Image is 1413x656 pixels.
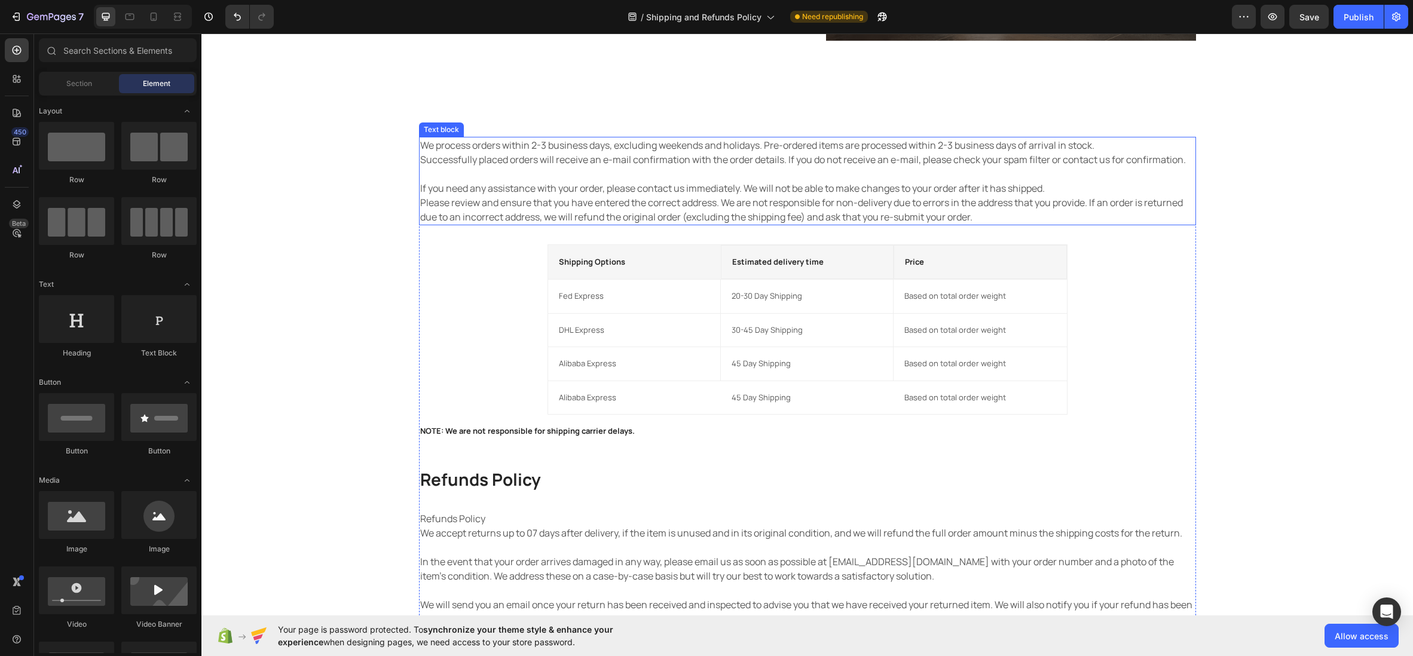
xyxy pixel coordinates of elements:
div: Publish [1344,11,1374,23]
div: Video [39,619,114,630]
span: Toggle open [178,373,197,392]
p: Based on total order weight [703,257,854,269]
span: Media [39,475,60,486]
div: Row [39,174,114,185]
div: Image [39,544,114,554]
p: Estimated delivery time [531,223,681,235]
div: 450 [11,127,29,137]
span: Allow access [1335,630,1388,642]
div: Heading [39,348,114,358]
p: 20-30 Day Shipping [530,257,681,269]
span: Toggle open [178,102,197,121]
div: Undo/Redo [225,5,274,29]
button: Allow access [1325,624,1399,648]
p: Based on total order weight [703,358,854,370]
div: Video Banner [121,619,197,630]
p: 30-45 Day Shipping [530,291,681,303]
div: Image [121,544,197,554]
div: Text Block [121,348,197,358]
span: Button [39,377,61,388]
p: Shipping Options [357,223,509,235]
div: Row [39,250,114,260]
div: Open Intercom Messenger [1372,597,1401,626]
p: 45 Day Shipping [530,358,681,370]
p: Based on total order weight [703,324,854,336]
p: Fed Express [357,257,508,269]
p: Alibaba Express [357,324,508,336]
p: We process orders within 2-3 business days, excluding weekends and holidays. Pre-ordered items ar... [219,105,993,191]
p: 45 Day Shipping [530,324,681,336]
span: Save [1299,12,1319,22]
p: Alibaba Express [357,358,509,370]
div: Button [39,446,114,456]
span: synchronize your theme style & enhance your experience [278,624,613,647]
p: Refunds Policy [219,435,993,456]
span: Section [66,78,92,89]
div: Button [121,446,197,456]
p: DHL Express [357,291,508,303]
button: Publish [1334,5,1384,29]
span: Your page is password protected. To when designing pages, we need access to your store password. [278,623,660,648]
div: Row [121,174,197,185]
p: Price [704,223,854,235]
p: NOTE: We are not responsible for shipping carrier delays. [219,392,993,404]
div: Text block [220,91,260,102]
span: Shipping and Refunds Policy [646,11,761,23]
iframe: Design area [201,33,1413,615]
input: Search Sections & Elements [39,38,197,62]
span: Element [143,78,170,89]
div: Row [121,250,197,260]
button: 7 [5,5,89,29]
span: Text [39,279,54,290]
span: Toggle open [178,471,197,490]
button: Save [1289,5,1329,29]
span: / [641,11,644,23]
p: 7 [78,10,84,24]
p: Refunds Policy We accept returns up to 07 days after delivery, if the item is unused and in its o... [219,478,993,593]
span: Need republishing [802,11,863,22]
div: Beta [9,219,29,228]
p: Based on total order weight [703,291,854,303]
span: Layout [39,106,62,117]
span: Toggle open [178,275,197,294]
